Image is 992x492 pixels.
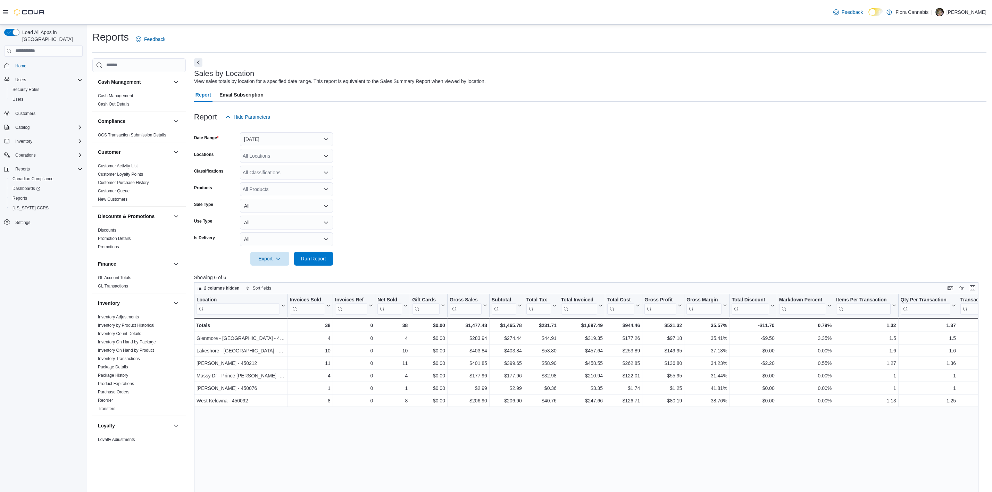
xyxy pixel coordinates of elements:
[377,321,408,330] div: 38
[450,359,487,367] div: $401.85
[197,347,285,355] div: Lakeshore - [GEOGRAPHIC_DATA] - 450372
[15,220,30,225] span: Settings
[14,9,45,16] img: Cova
[732,297,774,314] button: Total Discount
[19,29,83,43] span: Load All Apps in [GEOGRAPHIC_DATA]
[98,244,119,250] span: Promotions
[836,359,896,367] div: 1.27
[12,165,83,173] span: Reports
[98,331,141,336] a: Inventory Count Details
[900,347,956,355] div: 1.6
[98,164,138,168] a: Customer Activity List
[98,300,120,307] h3: Inventory
[197,372,285,380] div: Massy Dr - Prince [PERSON_NAME] - 450075
[12,61,83,70] span: Home
[195,88,211,102] span: Report
[335,321,373,330] div: 0
[98,340,156,344] a: Inventory On Hand by Package
[98,314,139,320] span: Inventory Adjustments
[290,297,325,314] div: Invoices Sold
[1,136,85,146] button: Inventory
[836,297,891,314] div: Items Per Transaction
[98,228,116,233] a: Discounts
[561,297,597,314] div: Total Invoiced
[935,8,944,16] div: Brodie Newman
[92,274,186,293] div: Finance
[323,153,329,159] button: Open list of options
[779,297,826,314] div: Markdown Percent
[194,78,486,85] div: View sales totals by location for a specified date range. This report is equivalent to the Sales ...
[526,359,557,367] div: $58.90
[377,334,408,342] div: 4
[323,186,329,192] button: Open list of options
[98,78,170,85] button: Cash Management
[240,232,333,246] button: All
[12,205,49,211] span: [US_STATE] CCRS
[15,152,36,158] span: Operations
[526,347,557,355] div: $53.80
[412,372,445,380] div: $0.00
[290,297,325,303] div: Invoices Sold
[15,139,32,144] span: Inventory
[900,297,956,314] button: Qty Per Transaction
[836,334,896,342] div: 1.5
[172,260,180,268] button: Finance
[10,194,83,202] span: Reports
[15,77,26,83] span: Users
[223,110,273,124] button: Hide Parameters
[644,297,682,314] button: Gross Profit
[98,373,128,378] a: Package History
[968,284,977,292] button: Enter fullscreen
[779,321,831,330] div: 0.79%
[335,297,367,314] div: Invoices Ref
[644,347,682,355] div: $149.95
[607,334,640,342] div: $177.26
[98,118,125,125] h3: Compliance
[204,285,240,291] span: 2 columns hidden
[561,359,603,367] div: $458.55
[98,348,154,353] span: Inventory On Hand by Product
[194,274,986,281] p: Showing 6 of 6
[12,109,83,118] span: Customers
[98,197,127,202] span: New Customers
[98,227,116,233] span: Discounts
[450,297,482,314] div: Gross Sales
[98,398,113,403] a: Reorder
[836,297,896,314] button: Items Per Transaction
[196,321,285,330] div: Totals
[98,406,115,411] a: Transfers
[92,30,129,44] h1: Reports
[194,152,214,157] label: Locations
[957,284,966,292] button: Display options
[7,193,85,203] button: Reports
[644,359,682,367] div: $136.80
[172,117,180,125] button: Compliance
[98,283,128,289] span: GL Transactions
[98,172,143,177] a: Customer Loyalty Points
[12,109,38,118] a: Customers
[290,372,330,380] div: 4
[7,94,85,104] button: Users
[10,175,56,183] a: Canadian Compliance
[15,111,35,116] span: Customers
[194,235,215,241] label: Is Delivery
[98,315,139,319] a: Inventory Adjustments
[12,218,33,227] a: Settings
[98,132,166,138] span: OCS Transaction Submission Details
[92,92,186,111] div: Cash Management
[900,297,950,314] div: Qty Per Transaction
[98,180,149,185] a: Customer Purchase History
[450,347,487,355] div: $403.84
[1,61,85,71] button: Home
[732,297,769,314] div: Total Discount
[450,297,482,303] div: Gross Sales
[779,297,826,303] div: Markdown Percent
[7,184,85,193] a: Dashboards
[492,321,522,330] div: $1,465.78
[98,275,131,280] a: GL Account Totals
[607,297,640,314] button: Total Cost
[98,189,130,193] a: Customer Queue
[98,93,133,99] span: Cash Management
[412,297,440,303] div: Gift Cards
